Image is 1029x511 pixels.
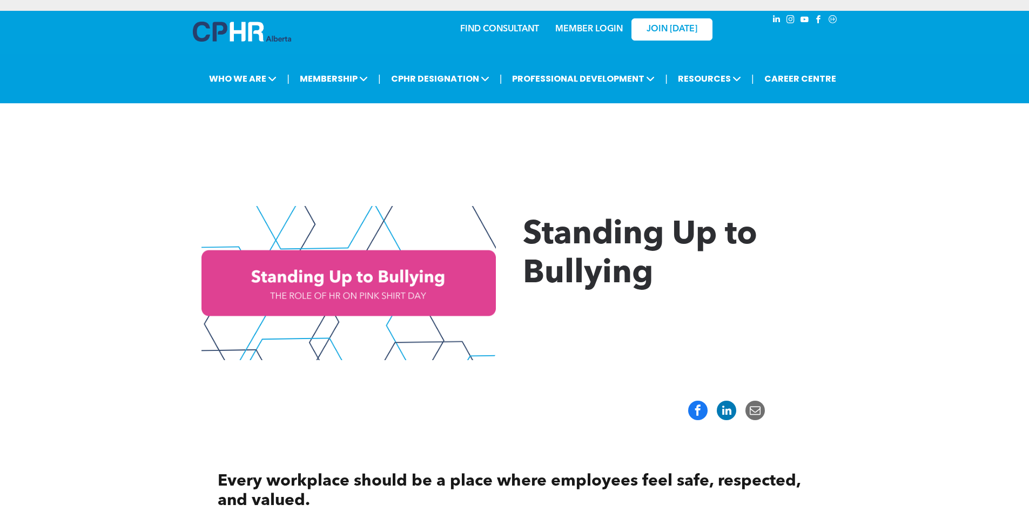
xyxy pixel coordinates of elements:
a: linkedin [771,14,783,28]
a: FIND CONSULTANT [460,25,539,34]
li: | [500,68,502,90]
img: A blue and white logo for cp alberta [193,22,291,42]
a: CAREER CENTRE [761,69,839,89]
li: | [378,68,381,90]
li: | [665,68,668,90]
li: | [751,68,754,90]
span: JOIN [DATE] [647,24,697,35]
a: Social network [827,14,839,28]
span: Standing Up to Bullying [523,219,757,290]
span: MEMBERSHIP [297,69,371,89]
a: facebook [813,14,825,28]
a: MEMBER LOGIN [555,25,623,34]
a: JOIN [DATE] [631,18,712,41]
span: CPHR DESIGNATION [388,69,493,89]
a: youtube [799,14,811,28]
span: PROFESSIONAL DEVELOPMENT [509,69,658,89]
span: RESOURCES [675,69,744,89]
a: instagram [785,14,797,28]
span: WHO WE ARE [206,69,280,89]
li: | [287,68,290,90]
span: Every workplace should be a place where employees feel safe, respected, and valued. [218,473,801,509]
